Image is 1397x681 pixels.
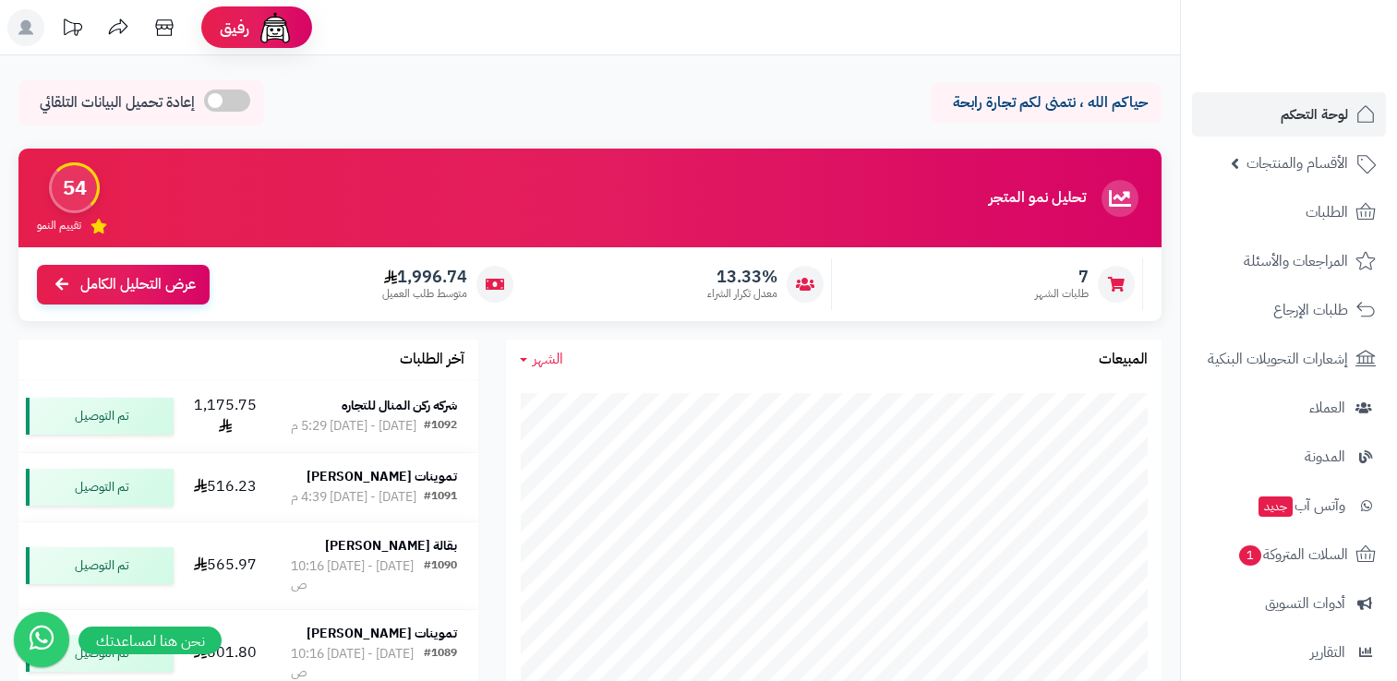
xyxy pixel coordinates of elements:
span: الأقسام والمنتجات [1246,150,1348,176]
span: جديد [1259,496,1293,517]
strong: بقالة [PERSON_NAME] [325,536,457,556]
a: أدوات التسويق [1192,581,1386,626]
div: #1091 [424,488,457,507]
span: السلات المتروكة [1237,542,1348,567]
span: 1,996.74 [382,267,467,287]
td: 565.97 [181,522,270,609]
span: تقييم النمو [37,218,81,233]
a: عرض التحليل الكامل [37,265,210,305]
td: 516.23 [181,453,270,521]
span: لوحة التحكم [1281,102,1348,127]
span: التقارير [1310,639,1345,665]
a: العملاء [1192,386,1386,430]
a: المدونة [1192,435,1386,479]
div: [DATE] - [DATE] 4:39 م [291,488,416,507]
span: وآتس آب [1257,493,1345,519]
a: طلبات الإرجاع [1192,288,1386,332]
span: متوسط طلب العميل [382,286,467,302]
h3: المبيعات [1099,352,1148,368]
span: عرض التحليل الكامل [80,274,196,295]
div: [DATE] - [DATE] 5:29 م [291,417,416,436]
div: تم التوصيل [26,398,174,435]
span: المراجعات والأسئلة [1244,248,1348,274]
p: حياكم الله ، نتمنى لكم تجارة رابحة [945,92,1148,113]
strong: تموينات [PERSON_NAME] [307,624,457,643]
span: 1 [1239,545,1261,566]
a: التقارير [1192,630,1386,675]
a: الطلبات [1192,190,1386,234]
a: السلات المتروكة1 [1192,532,1386,577]
span: معدل تكرار الشراء [707,286,777,302]
td: 1,175.75 [181,380,270,452]
span: الشهر [533,348,563,370]
span: طلبات الشهر [1035,286,1089,302]
span: المدونة [1305,444,1345,470]
a: المراجعات والأسئلة [1192,239,1386,283]
a: إشعارات التحويلات البنكية [1192,337,1386,381]
a: لوحة التحكم [1192,92,1386,137]
a: الشهر [520,349,563,370]
a: وآتس آبجديد [1192,484,1386,528]
span: أدوات التسويق [1265,591,1345,616]
div: #1092 [424,417,457,436]
img: ai-face.png [257,9,294,46]
div: [DATE] - [DATE] 10:16 ص [291,557,424,594]
span: إشعارات التحويلات البنكية [1208,346,1348,372]
span: إعادة تحميل البيانات التلقائي [40,92,195,113]
strong: تموينات [PERSON_NAME] [307,467,457,486]
span: طلبات الإرجاع [1273,297,1348,323]
div: تم التوصيل [26,469,174,506]
div: تم التوصيل [26,547,174,584]
span: رفيق [220,17,249,39]
span: العملاء [1309,395,1345,421]
span: 7 [1035,267,1089,287]
div: #1090 [424,557,457,594]
h3: آخر الطلبات [400,352,464,368]
a: تحديثات المنصة [49,9,95,51]
h3: تحليل نمو المتجر [989,190,1086,207]
strong: شركه ركن المنال للتجاره [342,396,457,415]
span: 13.33% [707,267,777,287]
span: الطلبات [1306,199,1348,225]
